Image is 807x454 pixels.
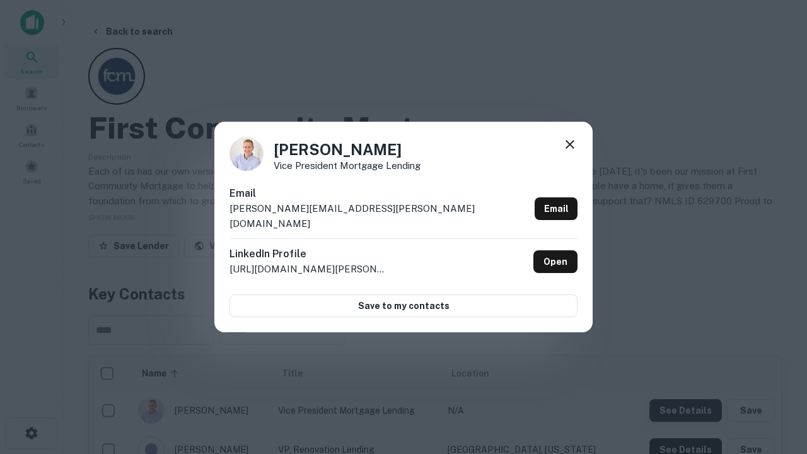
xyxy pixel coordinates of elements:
h6: Email [229,186,530,201]
p: [URL][DOMAIN_NAME][PERSON_NAME] [229,262,387,277]
h6: LinkedIn Profile [229,247,387,262]
img: 1520878720083 [229,137,264,171]
p: Vice President Mortgage Lending [274,161,421,170]
p: [PERSON_NAME][EMAIL_ADDRESS][PERSON_NAME][DOMAIN_NAME] [229,201,530,231]
button: Save to my contacts [229,294,578,317]
h4: [PERSON_NAME] [274,138,421,161]
a: Open [533,250,578,273]
iframe: Chat Widget [744,313,807,373]
a: Email [535,197,578,220]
